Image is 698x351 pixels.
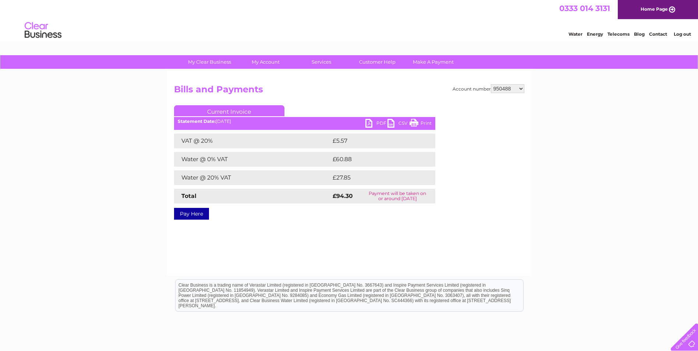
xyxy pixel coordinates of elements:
[174,152,331,167] td: Water @ 0% VAT
[174,105,284,116] a: Current Invoice
[331,134,418,148] td: £5.57
[453,84,524,93] div: Account number
[174,119,435,124] div: [DATE]
[360,189,435,203] td: Payment will be taken on or around [DATE]
[587,31,603,37] a: Energy
[331,152,421,167] td: £60.88
[333,192,353,199] strong: £94.30
[649,31,667,37] a: Contact
[634,31,645,37] a: Blog
[174,84,524,98] h2: Bills and Payments
[174,170,331,185] td: Water @ 20% VAT
[674,31,691,37] a: Log out
[387,119,410,130] a: CSV
[235,55,296,69] a: My Account
[559,4,610,13] a: 0333 014 3131
[174,208,209,220] a: Pay Here
[331,170,420,185] td: £27.85
[410,119,432,130] a: Print
[347,55,408,69] a: Customer Help
[365,119,387,130] a: PDF
[607,31,630,37] a: Telecoms
[291,55,352,69] a: Services
[179,55,240,69] a: My Clear Business
[174,134,331,148] td: VAT @ 20%
[24,19,62,42] img: logo.png
[176,4,523,36] div: Clear Business is a trading name of Verastar Limited (registered in [GEOGRAPHIC_DATA] No. 3667643...
[403,55,464,69] a: Make A Payment
[181,192,196,199] strong: Total
[178,118,216,124] b: Statement Date:
[568,31,582,37] a: Water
